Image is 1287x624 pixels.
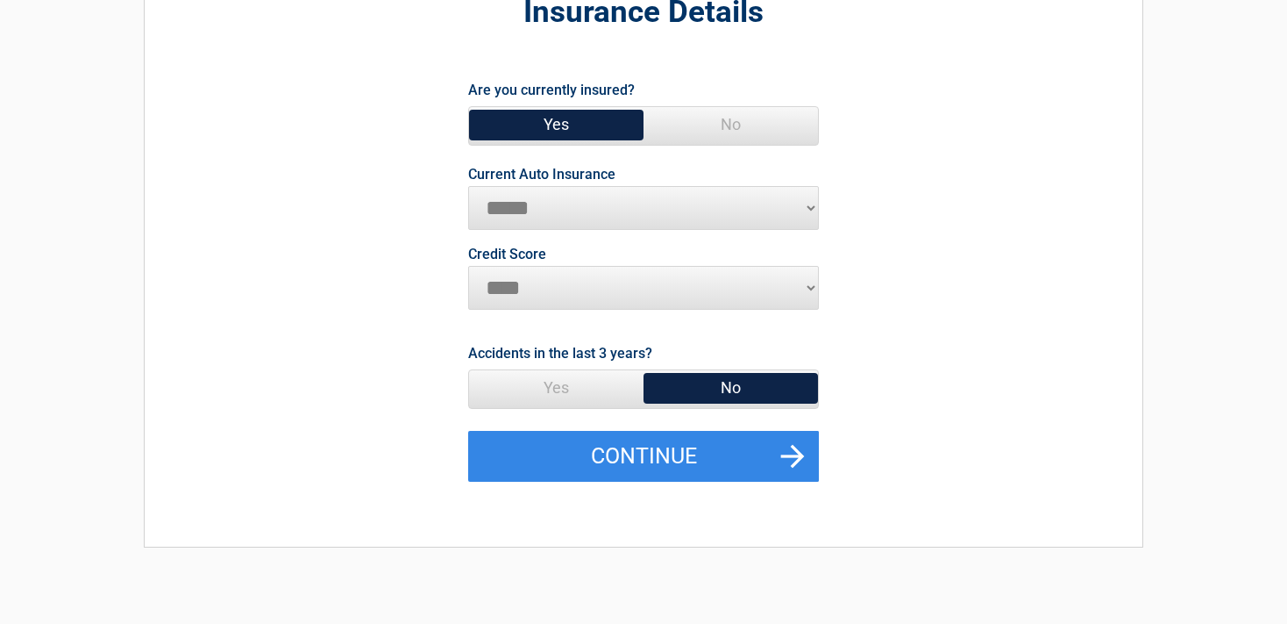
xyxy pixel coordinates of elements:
[468,168,615,182] label: Current Auto Insurance
[468,341,652,365] label: Accidents in the last 3 years?
[469,107,643,142] span: Yes
[468,247,546,262] label: Credit Score
[468,431,819,482] button: Continue
[643,370,818,405] span: No
[468,78,635,102] label: Are you currently insured?
[469,370,643,405] span: Yes
[643,107,818,142] span: No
